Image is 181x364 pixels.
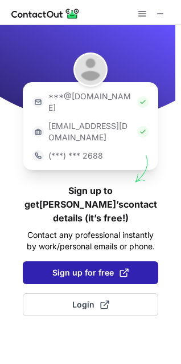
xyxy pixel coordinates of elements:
[23,229,158,252] p: Contact any professional instantly by work/personal emails or phone.
[73,52,108,87] img: Devendra yadav
[32,126,44,137] img: https://contactout.com/extension/app/static/media/login-work-icon.638a5007170bc45168077fde17b29a1...
[23,293,158,316] button: Login
[52,267,129,278] span: Sign up for free
[48,91,133,114] p: ***@[DOMAIN_NAME]
[48,120,133,143] p: [EMAIL_ADDRESS][DOMAIN_NAME]
[11,7,80,21] img: ContactOut v5.3.10
[23,261,158,284] button: Sign up for free
[137,126,149,137] img: Check Icon
[32,150,44,161] img: https://contactout.com/extension/app/static/media/login-phone-icon.bacfcb865e29de816d437549d7f4cb...
[137,96,149,108] img: Check Icon
[72,299,109,310] span: Login
[23,184,158,225] h1: Sign up to get [PERSON_NAME]’s contact details (it’s free!)
[32,96,44,108] img: https://contactout.com/extension/app/static/media/login-email-icon.f64bce713bb5cd1896fef81aa7b14a...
